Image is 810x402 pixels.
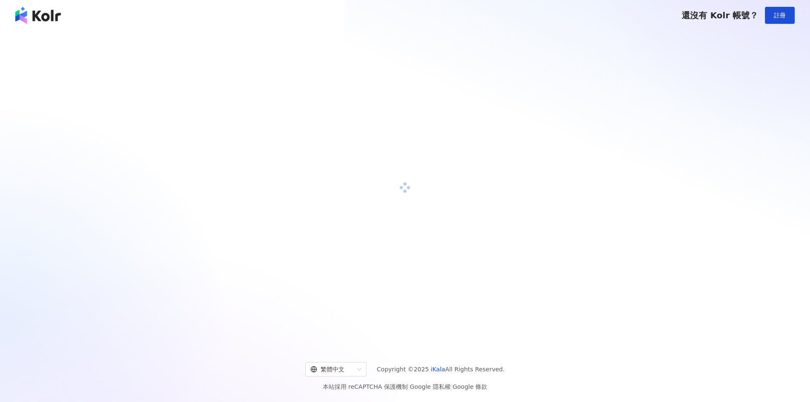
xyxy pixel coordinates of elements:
[452,383,487,390] a: Google 條款
[451,383,453,390] span: |
[377,364,505,374] span: Copyright © 2025 All Rights Reserved.
[774,12,786,19] span: 註冊
[682,10,758,20] span: 還沒有 Kolr 帳號？
[323,382,487,392] span: 本站採用 reCAPTCHA 保護機制
[408,383,410,390] span: |
[310,362,354,376] div: 繁體中文
[15,7,61,24] img: logo
[410,383,451,390] a: Google 隱私權
[431,366,445,373] a: iKala
[765,7,795,24] button: 註冊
